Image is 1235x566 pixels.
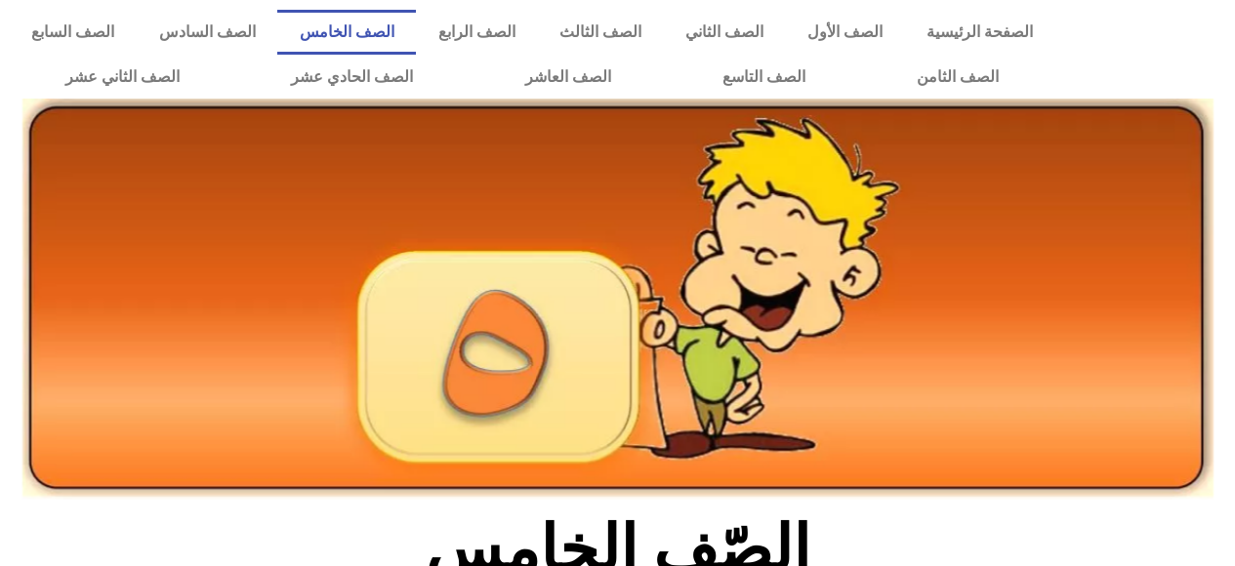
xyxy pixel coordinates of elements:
[137,10,277,55] a: الصف السادس
[861,55,1054,100] a: الصف الثامن
[667,55,861,100] a: الصف التاسع
[277,10,416,55] a: الصف الخامس
[537,10,663,55] a: الصف الثالث
[904,10,1054,55] a: الصفحة الرئيسية
[10,10,137,55] a: الصف السابع
[470,55,667,100] a: الصف العاشر
[235,55,469,100] a: الصف الحادي عشر
[416,10,537,55] a: الصف الرابع
[785,10,904,55] a: الصف الأول
[663,10,785,55] a: الصف الثاني
[10,55,235,100] a: الصف الثاني عشر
